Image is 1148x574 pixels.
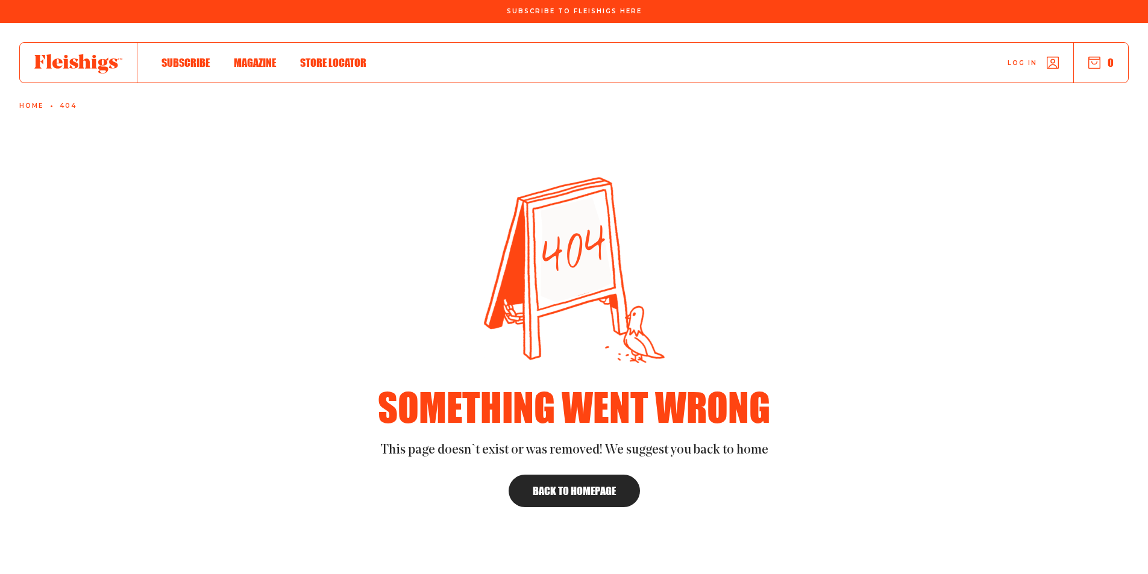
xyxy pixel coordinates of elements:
[19,102,43,110] a: Home
[300,54,366,70] a: Store locator
[162,54,210,70] a: Subscribe
[504,8,644,14] a: Subscribe To Fleishigs Here
[380,440,768,460] p: This page doesn`t exist or was removed! We suggest you back to home
[1008,58,1037,67] span: Log in
[507,8,642,15] span: Subscribe To Fleishigs Here
[509,475,640,507] a: Back to homepage
[533,485,616,496] span: Back to homepage
[234,56,276,69] span: Magazine
[300,56,366,69] span: Store locator
[484,177,665,363] img: 404
[234,54,276,70] a: Magazine
[1088,56,1114,69] button: 0
[162,56,210,69] span: Subscribe
[60,102,77,110] a: 404
[1008,57,1059,69] a: Log in
[378,387,770,426] h1: Something went wrong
